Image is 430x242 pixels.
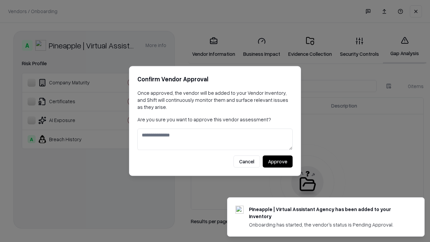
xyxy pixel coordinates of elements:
[235,206,244,214] img: trypineapple.com
[137,89,293,111] p: Once approved, the vendor will be added to your Vendor Inventory, and Shift will continuously mon...
[137,74,293,84] h2: Confirm Vendor Approval
[249,221,408,228] div: Onboarding has started, the vendor's status is Pending Approval.
[137,116,293,123] p: Are you sure you want to approve this vendor assessment?
[263,156,293,168] button: Approve
[249,206,408,220] div: Pineapple | Virtual Assistant Agency has been added to your inventory
[233,156,260,168] button: Cancel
